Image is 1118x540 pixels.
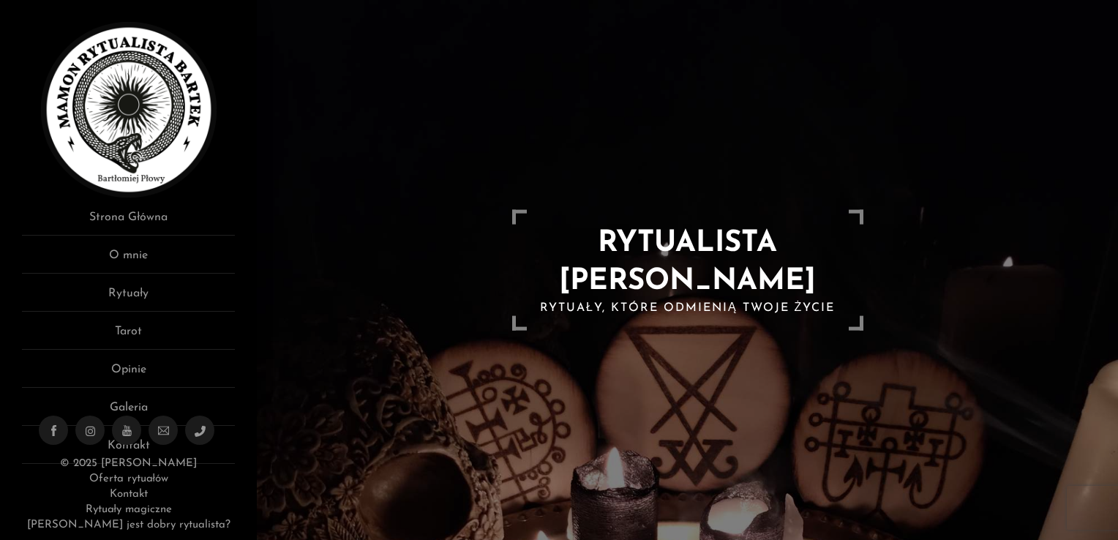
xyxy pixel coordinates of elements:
[41,22,217,198] img: Rytualista Bartek
[86,504,172,515] a: Rytuały magiczne
[27,520,230,530] a: [PERSON_NAME] jest dobry rytualista?
[22,209,235,236] a: Strona Główna
[22,285,235,312] a: Rytuały
[22,361,235,388] a: Opinie
[527,301,849,316] h2: Rytuały, które odmienią Twoje życie
[110,489,148,500] a: Kontakt
[22,399,235,426] a: Galeria
[89,473,168,484] a: Oferta rytuałów
[22,247,235,274] a: O mnie
[527,225,849,301] h1: RYTUALISTA [PERSON_NAME]
[22,323,235,350] a: Tarot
